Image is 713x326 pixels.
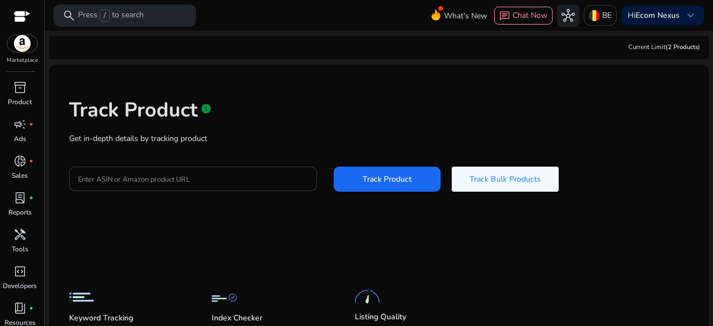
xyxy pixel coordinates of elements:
button: chatChat Now [494,7,553,25]
button: Track Bulk Products [452,167,559,192]
span: (2 Products [666,43,698,51]
p: Index Checker [212,313,262,324]
span: fiber_manual_record [29,196,33,200]
img: amazon.svg [7,35,37,52]
p: Developers [3,281,37,291]
button: Track Product [334,167,441,192]
span: inventory_2 [13,81,27,94]
span: keyboard_arrow_down [684,9,697,22]
p: Tools [12,244,28,254]
p: Ads [14,134,26,144]
span: fiber_manual_record [29,159,33,163]
button: hub [557,4,579,27]
p: Listing Quality [355,312,406,323]
span: fiber_manual_record [29,306,33,310]
span: search [62,9,76,22]
span: fiber_manual_record [29,122,33,126]
div: Current Limit ) [628,43,700,52]
span: hub [561,9,575,22]
span: / [100,9,110,22]
span: info [201,103,212,114]
span: What's New [444,6,487,26]
p: Keyword Tracking [69,313,133,324]
p: Get in-depth details by tracking product [69,133,688,144]
b: Ecom Nexus [636,10,680,21]
span: donut_small [13,154,27,168]
p: Press to search [78,9,144,22]
span: Chat Now [512,10,548,21]
span: book_4 [13,301,27,315]
p: Hi [628,12,680,20]
span: campaign [13,118,27,131]
img: Index Checker [212,285,237,310]
p: Sales [12,171,28,181]
h1: Track Product [69,98,198,122]
p: Product [8,97,32,107]
img: Keyword Tracking [69,285,94,310]
img: Listing Quality [355,284,380,309]
p: BE [602,6,612,25]
p: Reports [8,207,32,217]
span: chat [499,11,510,22]
span: handyman [13,228,27,241]
p: Marketplace [7,56,38,65]
span: lab_profile [13,191,27,205]
img: be.svg [589,10,600,21]
span: Track Product [363,173,412,185]
span: Track Bulk Products [470,173,541,185]
span: code_blocks [13,265,27,278]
